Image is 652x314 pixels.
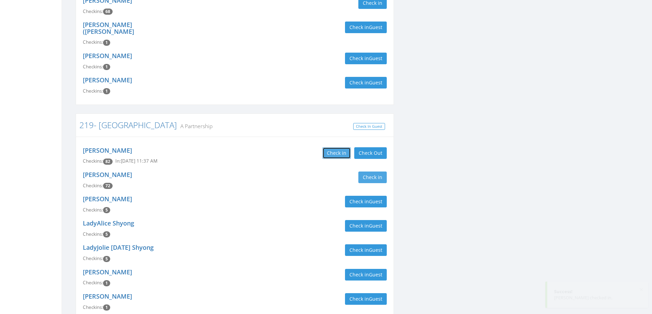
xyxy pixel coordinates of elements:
span: Guest [369,271,382,278]
span: Checkins: [83,207,103,213]
span: Guest [369,55,382,62]
button: × [639,286,643,293]
span: Guest [369,222,382,229]
button: Check inGuest [345,244,387,256]
span: Checkin count [103,40,110,46]
button: Check inGuest [345,293,387,305]
span: Checkin count [103,183,113,189]
div: Success! [554,288,641,295]
span: Guest [369,247,382,253]
a: [PERSON_NAME] [83,76,132,84]
span: Checkin count [103,159,113,165]
span: Checkins: [83,182,103,189]
a: LadyAlice Shyong [83,219,134,227]
a: LadyJolie [DATE] Shyong [83,243,154,251]
button: Check in [358,172,387,183]
button: Check inGuest [345,53,387,64]
span: Checkin count [103,280,110,286]
a: 219- [GEOGRAPHIC_DATA] [79,119,177,131]
a: [PERSON_NAME] [83,292,132,300]
span: Guest [369,198,382,205]
small: A Partnership [177,122,213,130]
span: Checkins: [83,88,103,94]
span: In: [DATE] 11:37 AM [115,158,157,164]
button: Check Out [354,147,387,159]
a: [PERSON_NAME] [83,146,132,154]
span: Checkin count [103,304,110,311]
span: Checkins: [83,231,103,237]
a: [PERSON_NAME] [83,170,132,179]
a: [PERSON_NAME] [83,52,132,60]
span: Guest [369,79,382,86]
span: Checkins: [83,304,103,310]
span: Checkins: [83,8,103,14]
a: [PERSON_NAME] [83,195,132,203]
a: Check In Guest [353,123,385,130]
a: [PERSON_NAME] [83,268,132,276]
span: Checkins: [83,255,103,261]
button: Check inGuest [345,77,387,88]
button: Check inGuest [345,196,387,207]
button: Check inGuest [345,220,387,232]
span: Checkins: [83,279,103,286]
span: Guest [369,296,382,302]
span: Guest [369,24,382,30]
span: Checkin count [103,207,110,213]
div: [PERSON_NAME] checked in. [554,295,641,301]
button: Check inGuest [345,22,387,33]
span: Checkins: [83,64,103,70]
span: Checkins: [83,158,103,164]
span: Checkin count [103,88,110,94]
span: Checkin count [103,231,110,237]
button: Check inGuest [345,269,387,281]
button: Check in [322,147,351,159]
span: Checkin count [103,256,110,262]
a: [PERSON_NAME] ([PERSON_NAME] [83,21,134,36]
span: Checkin count [103,9,113,15]
span: Checkin count [103,64,110,70]
span: Checkins: [83,39,103,45]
